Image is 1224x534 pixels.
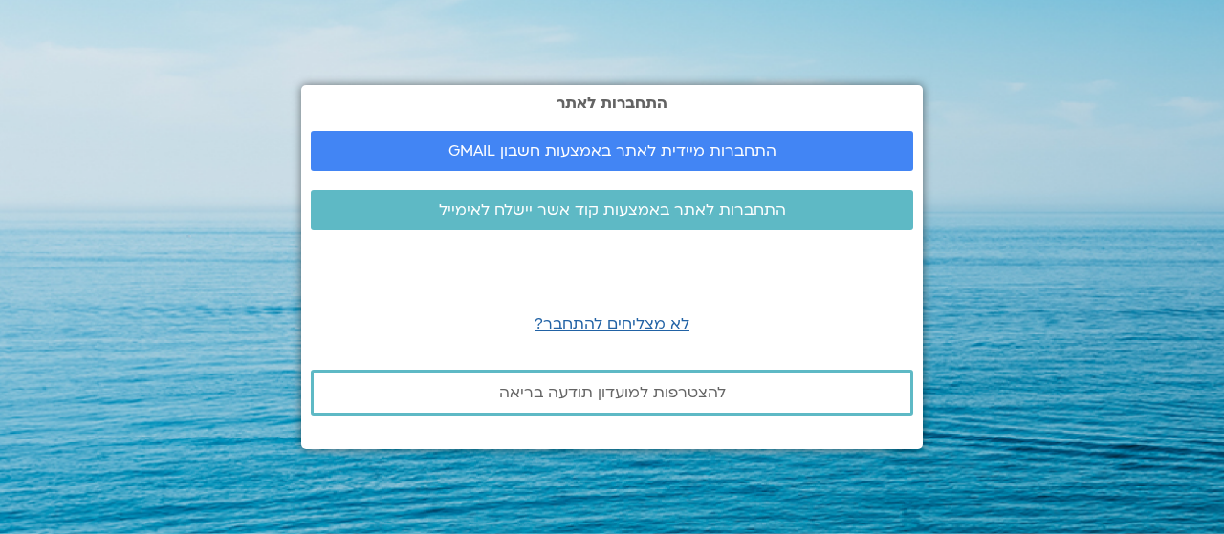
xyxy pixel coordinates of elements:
[439,202,786,219] span: התחברות לאתר באמצעות קוד אשר יישלח לאימייל
[311,370,913,416] a: להצטרפות למועדון תודעה בריאה
[448,142,776,160] span: התחברות מיידית לאתר באמצעות חשבון GMAIL
[499,384,726,401] span: להצטרפות למועדון תודעה בריאה
[311,95,913,112] h2: התחברות לאתר
[311,190,913,230] a: התחברות לאתר באמצעות קוד אשר יישלח לאימייל
[535,313,689,334] a: לא מצליחים להתחבר?
[311,131,913,171] a: התחברות מיידית לאתר באמצעות חשבון GMAIL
